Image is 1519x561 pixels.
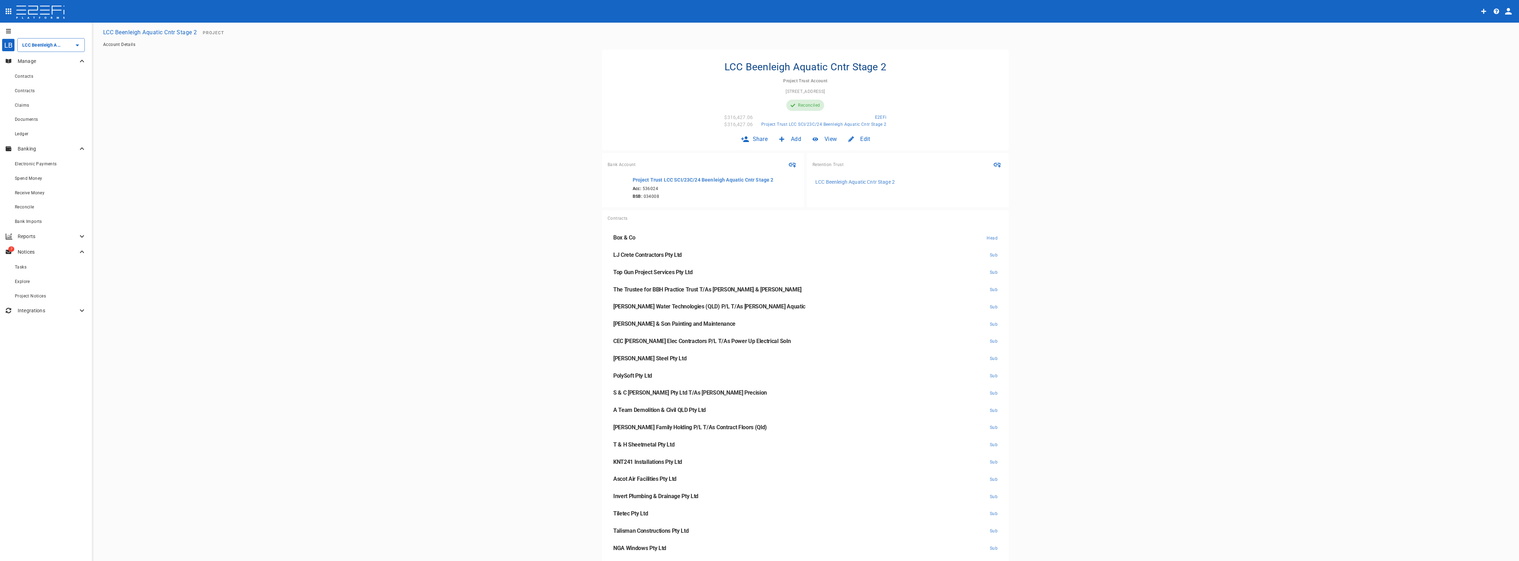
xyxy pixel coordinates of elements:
h4: LCC Beenleigh Aquatic Cntr Stage 2 [725,61,886,73]
span: Sub [990,408,998,413]
span: PolySoft Pty Ltd [613,372,652,379]
p: Project Trust LCC SCI/23C/24 Beenleigh Aquatic Cntr Stage 2 [633,176,774,183]
span: Sub [990,339,998,344]
a: [PERSON_NAME] Steel Pty LtdSub [608,350,1003,367]
span: Sub [990,528,998,533]
a: Ascot Air Facilities Pty LtdSub [608,471,1003,488]
span: Bank Imports [15,219,42,224]
a: Talisman Constructions Pty LtdSub [608,522,1003,540]
span: Sub [990,305,998,309]
span: Claims [15,103,29,108]
a: KNT241 Installations Pty LtdSub [608,454,1003,471]
span: Contracts [15,88,35,93]
a: CEC [PERSON_NAME] Elec Contractors P/L T/As Power Up Electrical SolnSub [608,333,1003,350]
span: Project Trust LCC SCI/23C/24 Beenleigh Aquatic Cntr Stage 2 [761,122,887,127]
p: $316,427.06 [724,121,753,128]
a: Box & CoHead [608,229,1003,247]
span: Bank Account [608,162,636,167]
a: S & C [PERSON_NAME] Pty Ltd T/As [PERSON_NAME] PrecisionSub [608,384,1003,402]
span: Tasks [15,265,26,270]
span: Ascot Air Facilities Pty Ltd [613,476,676,482]
a: [PERSON_NAME] Water Technologies (QLD) P/L T/As [PERSON_NAME] AquaticSub [608,298,1003,315]
span: T & H Sheetmetal Pty Ltd [613,441,674,448]
span: 536024 [633,186,774,191]
a: A Team Demolition & Civil QLD Pty LtdSub [608,402,1003,419]
div: View [807,131,843,147]
span: Sub [990,322,998,327]
span: Project [203,30,224,35]
p: Banking [18,145,78,152]
span: The Trustee for BBH Practice Trust T/As [PERSON_NAME] & [PERSON_NAME] [613,286,802,293]
span: Sub [990,546,998,551]
span: Sub [990,460,998,465]
a: NGA Windows Pty LtdSub [608,540,1003,557]
span: Top Gun Project Services Pty Ltd [613,269,693,276]
span: CEC [PERSON_NAME] Elec Contractors P/L T/As Power Up Electrical Soln [613,338,791,344]
span: [PERSON_NAME] Steel Pty Ltd [613,355,686,362]
span: Box & Co [613,234,635,241]
span: KNT241 Installations Pty Ltd [613,459,682,465]
span: Contacts [15,74,33,79]
p: Reports [18,233,78,240]
button: Link RTA [991,159,1003,171]
span: Sub [990,373,998,378]
span: Project Notices [15,294,46,299]
span: Project Trust Account [783,78,827,83]
a: LJ Crete Contractors Pty LtdSub [608,247,1003,264]
span: [PERSON_NAME] Water Technologies (QLD) P/L T/As [PERSON_NAME] Aquatic [613,303,805,310]
a: LCC Beenleigh Aquatic Cntr Stage 2 [812,176,1003,188]
span: NGA Windows Pty Ltd [613,545,666,551]
span: Documents [15,117,38,122]
span: View [824,135,837,143]
span: Reconcile [15,205,34,209]
span: Contracts [608,216,628,221]
span: Sub [990,494,998,499]
a: Invert Plumbing & Drainage Pty LtdSub [608,488,1003,505]
span: Sub [990,511,998,516]
div: Share [735,131,774,147]
input: LCC Beenleigh Aquatic Cntr Stage 2 [20,41,62,49]
span: Tiletec Pty Ltd [613,510,648,517]
span: Sub [990,391,998,396]
a: [PERSON_NAME] Family Holding P/L T/As Contract Floors (Qld)Sub [608,419,1003,436]
span: [PERSON_NAME] & Son Painting and Maintenance [613,320,735,327]
div: Add [773,131,807,147]
span: Receive Money [15,190,45,195]
span: Sub [990,442,998,447]
span: LJ Crete Contractors Pty Ltd [613,252,682,258]
button: LCC Beenleigh Aquatic Cntr Stage 2 [100,25,200,39]
span: Invert Plumbing & Drainage Pty Ltd [613,493,698,500]
span: Edit [860,135,870,143]
p: LCC Beenleigh Aquatic Cntr Stage 2 [815,178,895,185]
a: The Trustee for BBH Practice Trust T/As [PERSON_NAME] & [PERSON_NAME]Sub [608,281,1003,299]
span: E2EFi [875,115,887,120]
nav: breadcrumb [103,42,1508,47]
b: BSB: [633,194,643,199]
p: $316,427.06 [724,114,753,121]
span: Sub [990,477,998,482]
span: Retention Trust [812,162,844,167]
span: Sub [990,287,998,292]
a: Account Details [103,42,135,47]
p: Notices [18,248,78,255]
b: Acc: [633,186,642,191]
span: Talisman Constructions Pty Ltd [613,527,688,534]
span: 7 [8,247,14,252]
span: Head [987,236,998,241]
a: T & H Sheetmetal Pty LtdSub [608,436,1003,454]
span: Sub [990,270,998,275]
p: Manage [18,58,78,65]
span: Ledger [15,131,28,136]
span: Electronic Payments [15,161,57,166]
span: Spend Money [15,176,42,181]
span: Sub [990,253,998,258]
button: Open [72,40,82,50]
span: Sub [990,425,998,430]
p: Integrations [18,307,78,314]
span: S & C [PERSON_NAME] Pty Ltd T/As [PERSON_NAME] Precision [613,389,767,396]
span: Explore [15,279,30,284]
div: Edit [843,131,876,147]
a: PolySoft Pty LtdSub [608,367,1003,385]
span: Sub [990,356,998,361]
